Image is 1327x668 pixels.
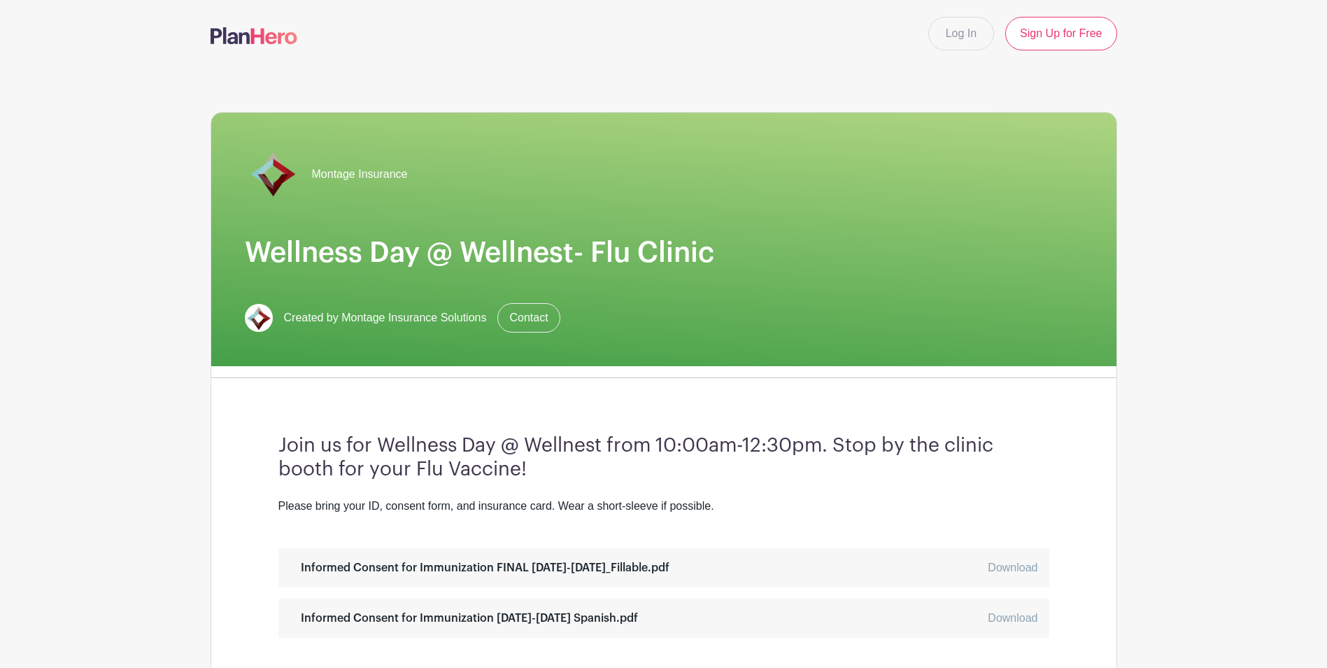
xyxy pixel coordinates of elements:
a: Download [988,562,1037,573]
h3: Join us for Wellness Day @ Wellnest from 10:00am-12:30pm. Stop by the clinic booth for your Flu V... [278,434,1049,481]
div: Informed Consent for Immunization [DATE]-[DATE] Spanish.pdf [290,610,638,627]
span: Created by Montage Insurance Solutions [284,309,487,326]
div: Please bring your ID, consent form, and insurance card. Wear a short-sleeve if possible. [278,498,1049,515]
span: Montage Insurance [312,166,408,183]
img: Montage_Symbol%20(transparent).png [245,146,301,202]
div: Informed Consent for Immunization FINAL [DATE]-[DATE]_Fillable.pdf [290,559,669,576]
a: Download [988,612,1037,624]
img: logo-507f7623f17ff9eddc593b1ce0a138ce2505c220e1c5a4e2b4648c50719b7d32.svg [211,27,297,44]
h1: Wellness Day @ Wellnest- Flu Clinic [245,236,1083,270]
a: Contact [497,303,560,333]
img: Montage%20Star%20logo.png [245,304,273,332]
a: Sign Up for Free [1005,17,1116,50]
a: Log In [928,17,994,50]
